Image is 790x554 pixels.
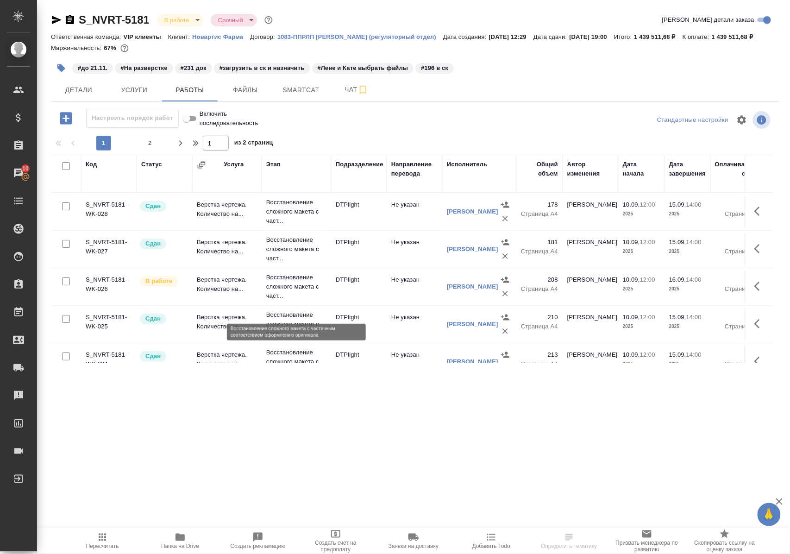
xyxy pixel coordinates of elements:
button: Срочный [215,16,246,24]
div: Исполнитель выполняет работу [139,275,188,288]
a: Новартис Фарма [192,32,250,40]
div: Исполнитель [447,160,488,169]
div: Услуга [224,160,244,169]
td: Не указан [387,271,442,303]
p: 10.09, [623,351,640,358]
button: Здесь прячутся важные кнопки [749,238,771,260]
p: 2025 [623,322,660,331]
p: 210 [521,313,558,322]
span: 🙏 [761,505,777,524]
div: Автор изменения [567,160,614,178]
p: 14:00 [686,239,702,246]
span: Чат [334,84,379,95]
td: S_NVRT-5181-WK-028 [81,195,137,228]
p: 213 [715,350,762,359]
a: [PERSON_NAME] [447,208,498,215]
td: Не указан [387,346,442,378]
p: #Лене и Кате выбрать файлы [318,63,408,73]
div: В работе [211,14,257,26]
p: 2025 [669,359,706,369]
div: Код [86,160,97,169]
a: [PERSON_NAME] [447,283,498,290]
p: 2025 [623,284,660,294]
p: #загрузить в ск и назначить [219,63,305,73]
div: Менеджер проверил работу исполнителя, передает ее на следующий этап [139,200,188,213]
span: Детали [56,84,101,96]
div: Менеджер проверил работу исполнителя, передает ее на следующий этап [139,238,188,250]
button: 398006.21 RUB; [119,42,131,54]
td: Верстка чертежа. Количество на... [192,195,262,228]
p: 10.09, [623,201,640,208]
p: #231 док [181,63,207,73]
button: Назначить [498,310,512,324]
p: 178 [715,200,762,209]
p: 12:00 [640,201,655,208]
td: DTPlight [331,195,387,228]
span: Услуги [112,84,157,96]
div: Статус [141,160,162,169]
p: VIP клиенты [124,33,168,40]
span: Лене и Кате выбрать файлы [311,63,415,71]
div: Этап [266,160,281,169]
p: Страница А4 [715,209,762,219]
p: 1083-ППРЛП [PERSON_NAME] (регуляторный отдел) [277,33,443,40]
p: Страница А4 [521,209,558,219]
td: Не указан [387,195,442,228]
p: Восстановление сложного макета с част... [266,235,326,263]
p: 14:00 [686,276,702,283]
span: Работы [168,84,212,96]
td: [PERSON_NAME] [563,195,618,228]
p: 1 439 511,68 ₽ [634,33,683,40]
button: 🙏 [758,503,781,526]
p: Восстановление сложного макета с част... [266,310,326,338]
td: Верстка чертежа. Количество на... [192,308,262,340]
p: 2025 [669,209,706,219]
p: Восстановление сложного макета с част... [266,273,326,301]
p: Сдан [145,239,161,248]
p: Страница А4 [521,247,558,256]
div: Дата завершения [669,160,706,178]
p: 208 [521,275,558,284]
button: Здесь прячутся важные кнопки [749,200,771,222]
p: Дата создания: [443,33,489,40]
button: В работе [162,16,192,24]
button: Назначить [498,198,512,212]
button: Скопировать ссылку [64,14,75,25]
p: Страница А4 [715,322,762,331]
span: 10 [17,164,34,173]
button: Добавить тэг [51,58,71,78]
span: загрузить в ск и назначить [213,63,311,71]
button: Назначить [498,348,512,362]
td: Верстка чертежа. Количество на... [192,271,262,303]
p: Маржинальность: [51,44,104,51]
p: Страница А4 [715,284,762,294]
button: Удалить [498,362,512,376]
button: Здесь прячутся важные кнопки [749,350,771,372]
p: 210 [715,313,762,322]
p: 14:00 [686,351,702,358]
p: Страница А4 [715,359,762,369]
p: 1 439 511,68 ₽ [712,33,760,40]
div: Менеджер проверил работу исполнителя, передает ее на следующий этап [139,350,188,363]
p: 10.09, [623,314,640,321]
p: 12:00 [640,314,655,321]
p: 208 [715,275,762,284]
div: Менеджер проверил работу исполнителя, передает ее на следующий этап [139,313,188,325]
button: Назначить [498,235,512,249]
td: DTPlight [331,233,387,265]
p: 16.09, [669,276,686,283]
p: Страница А4 [521,359,558,369]
button: Сгруппировать [197,160,206,170]
p: 2025 [669,284,706,294]
span: до 21.11. [71,63,114,71]
p: Восстановление сложного макета с част... [266,198,326,226]
p: [DATE] 12:29 [489,33,534,40]
p: 178 [521,200,558,209]
div: Дата начала [623,160,660,178]
button: Удалить [498,324,512,338]
p: 15.09, [669,239,686,246]
a: [PERSON_NAME] [447,246,498,252]
p: #196 в ск [421,63,448,73]
td: [PERSON_NAME] [563,346,618,378]
a: 1083-ППРЛП [PERSON_NAME] (регуляторный отдел) [277,32,443,40]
